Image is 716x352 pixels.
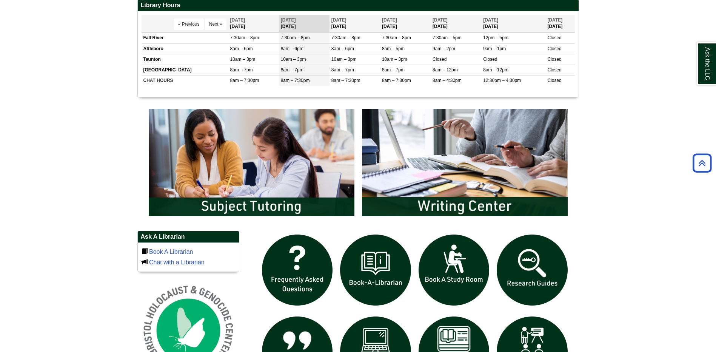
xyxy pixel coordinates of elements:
[279,15,330,32] th: [DATE]
[547,67,561,73] span: Closed
[433,17,448,23] span: [DATE]
[483,46,506,51] span: 9am – 1pm
[382,46,405,51] span: 8am – 5pm
[382,78,411,83] span: 8am – 7:30pm
[433,57,447,62] span: Closed
[281,35,310,40] span: 7:30am – 8pm
[142,65,228,75] td: [GEOGRAPHIC_DATA]
[230,78,259,83] span: 8am – 7:30pm
[483,57,497,62] span: Closed
[145,105,358,220] img: Subject Tutoring Information
[228,15,279,32] th: [DATE]
[382,67,405,73] span: 8am – 7pm
[431,15,481,32] th: [DATE]
[331,35,360,40] span: 7:30am – 8pm
[281,67,303,73] span: 8am – 7pm
[142,33,228,43] td: Fall River
[483,78,521,83] span: 12:30pm – 4:30pm
[230,67,253,73] span: 8am – 7pm
[547,17,562,23] span: [DATE]
[415,231,493,309] img: book a study room icon links to book a study room web page
[230,17,245,23] span: [DATE]
[483,67,508,73] span: 8am – 12pm
[382,57,407,62] span: 10am – 3pm
[382,17,397,23] span: [DATE]
[433,67,458,73] span: 8am – 12pm
[433,78,462,83] span: 8am – 4:30pm
[230,57,256,62] span: 10am – 3pm
[358,105,571,220] img: Writing Center Information
[142,54,228,65] td: Taunton
[483,35,508,40] span: 12pm – 5pm
[382,35,411,40] span: 7:30am – 8pm
[230,46,253,51] span: 8am – 6pm
[331,46,354,51] span: 8am – 6pm
[547,35,561,40] span: Closed
[547,78,561,83] span: Closed
[690,158,714,168] a: Back to Top
[205,19,226,30] button: Next »
[433,35,462,40] span: 7:30am – 5pm
[493,231,571,309] img: Research Guides icon links to research guides web page
[547,57,561,62] span: Closed
[336,231,415,309] img: Book a Librarian icon links to book a librarian web page
[149,259,205,266] a: Chat with a Librarian
[281,46,303,51] span: 8am – 6pm
[138,231,239,243] h2: Ask A Librarian
[483,17,498,23] span: [DATE]
[230,35,259,40] span: 7:30am – 8pm
[145,105,571,223] div: slideshow
[331,67,354,73] span: 8am – 7pm
[331,17,346,23] span: [DATE]
[547,46,561,51] span: Closed
[149,249,193,255] a: Book A Librarian
[331,78,360,83] span: 8am – 7:30pm
[174,19,204,30] button: « Previous
[281,78,310,83] span: 8am – 7:30pm
[330,15,380,32] th: [DATE]
[433,46,455,51] span: 9am – 2pm
[380,15,431,32] th: [DATE]
[331,57,357,62] span: 10am – 3pm
[545,15,574,32] th: [DATE]
[481,15,545,32] th: [DATE]
[142,75,228,86] td: CHAT HOURS
[281,57,306,62] span: 10am – 3pm
[142,43,228,54] td: Attleboro
[258,231,337,309] img: frequently asked questions
[281,17,296,23] span: [DATE]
